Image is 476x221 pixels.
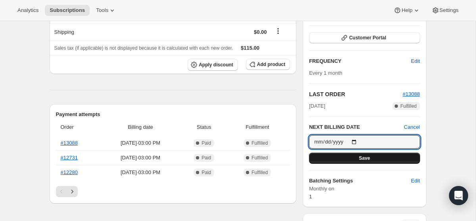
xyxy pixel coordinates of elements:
span: [DATE] · 03:00 PM [102,169,178,176]
h2: Payment attempts [56,111,290,118]
span: Paid [202,155,211,161]
h2: FREQUENCY [309,57,411,65]
span: Fulfilled [251,155,268,161]
nav: Pagination [56,186,290,197]
span: Help [401,7,412,14]
button: Add product [246,59,290,70]
button: Help [389,5,425,16]
span: [DATE] · 03:00 PM [102,154,178,162]
button: #13088 [403,90,420,98]
span: $0.00 [254,29,267,35]
span: Paid [202,169,211,176]
span: Customer Portal [349,35,386,41]
span: Save [359,155,370,161]
button: Tools [91,5,121,16]
button: Settings [427,5,463,16]
span: Apply discount [199,62,233,68]
a: #13088 [403,91,420,97]
span: $115.00 [241,45,259,51]
span: Add product [257,61,285,68]
span: Fulfilled [251,140,268,146]
h2: NEXT BILLING DATE [309,123,404,131]
span: [DATE] · 03:00 PM [102,139,178,147]
div: Open Intercom Messenger [449,186,468,205]
button: Edit [406,55,424,68]
span: Billing date [102,123,178,131]
button: Shipping actions [272,27,284,35]
span: Monthly on [309,185,420,193]
th: Order [56,118,100,136]
button: Edit [406,174,424,187]
span: Settings [440,7,459,14]
span: Every 1 month [309,70,342,76]
span: Sales tax (if applicable) is not displayed because it is calculated with each new order. [54,45,233,51]
button: Next [67,186,78,197]
span: Paid [202,140,211,146]
span: Fulfillment [229,123,285,131]
span: Edit [411,177,420,185]
span: 1 [309,194,312,200]
button: Cancel [404,123,420,131]
button: Apply discount [188,59,238,71]
h2: LAST ORDER [309,90,403,98]
span: Fulfilled [251,169,268,176]
span: [DATE] [309,102,325,110]
a: #13088 [61,140,78,146]
span: Tools [96,7,108,14]
th: Shipping [50,23,154,41]
span: Analytics [17,7,38,14]
button: Subscriptions [45,5,90,16]
button: Analytics [13,5,43,16]
span: Fulfilled [400,103,416,109]
span: Edit [411,57,420,65]
h6: Batching Settings [309,177,411,185]
span: Subscriptions [50,7,85,14]
button: Customer Portal [309,32,420,43]
a: #12731 [61,155,78,161]
a: #12280 [61,169,78,175]
span: Status [183,123,225,131]
button: Save [309,153,420,164]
